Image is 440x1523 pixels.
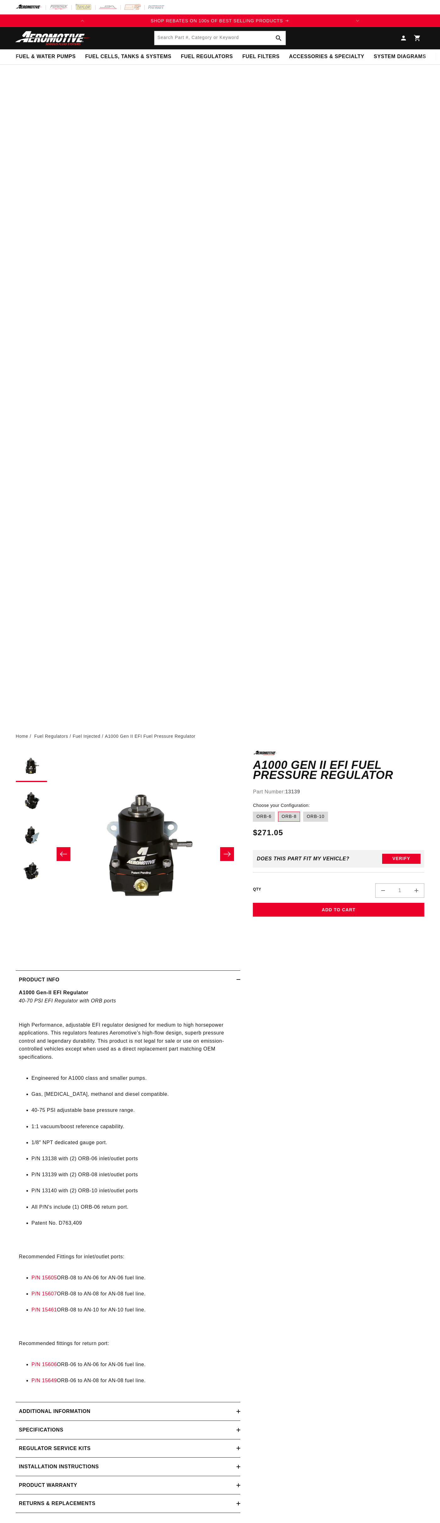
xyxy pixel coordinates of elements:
[31,1171,237,1179] li: P/N 13139 with (2) ORB-08 inlet/outlet ports
[253,760,424,780] h1: A1000 Gen II EFI Fuel Pressure Regulator
[369,49,431,64] summary: System Diagrams
[31,1307,57,1312] a: P/N 15461
[237,49,284,64] summary: Fuel Filters
[11,49,81,64] summary: Fuel & Water Pumps
[181,53,233,60] span: Fuel Regulators
[19,990,88,995] strong: A1000 Gen-II EFI Regulator
[31,1274,237,1282] li: ORB-08 to AN-06 for AN-06 fuel line.
[19,976,59,984] h2: Product Info
[31,1306,237,1314] li: ORB-08 to AN-10 for AN-10 fuel line.
[105,733,196,740] li: A1000 Gen II EFI Fuel Pressure Regulator
[31,1139,237,1147] li: 1/8″ NPT dedicated gauge port.
[16,1458,240,1476] summary: Installation Instructions
[31,1291,57,1296] a: P/N 15607
[16,854,47,886] button: Load image 4 in gallery view
[16,733,28,740] a: Home
[19,1463,99,1471] h2: Installation Instructions
[16,785,47,817] button: Load image 2 in gallery view
[85,53,171,60] span: Fuel Cells, Tanks & Systems
[31,1074,237,1082] li: Engineered for A1000 class and smaller pumps.
[31,1203,237,1211] li: All P/N's include (1) ORB-06 return port.
[89,17,351,24] div: 1 of 2
[303,812,328,822] label: ORB-10
[19,1444,91,1453] h2: Regulator Service Kits
[57,847,70,861] button: Slide left
[16,53,76,60] span: Fuel & Water Pumps
[31,1155,237,1163] li: P/N 13138 with (2) ORB-06 inlet/outlet ports
[285,789,300,794] strong: 13139
[31,1187,237,1195] li: P/N 13140 with (2) ORB-10 inlet/outlet ports
[351,14,364,27] button: Translation missing: en.sections.announcements.next_announcement
[31,1106,237,1114] li: 40-75 PSI adjustable base pressure range.
[16,971,240,989] summary: Product Info
[16,1494,240,1513] summary: Returns & replacements
[289,53,364,60] span: Accessories & Specialty
[253,788,424,796] div: Part Number:
[220,847,234,861] button: Slide right
[253,802,310,809] legend: Choose your Configuration:
[16,751,240,957] media-gallery: Gallery Viewer
[16,989,240,1393] div: High Performance, adjustable EFI regulator designed for medium to high horsepower applications. T...
[31,1362,57,1367] a: P/N 15606
[253,903,424,917] button: Add to Cart
[154,31,286,45] input: Search Part #, Category or Keyword
[16,1421,240,1439] summary: Specifications
[19,1481,77,1489] h2: Product warranty
[19,1407,91,1415] h2: Additional information
[242,53,280,60] span: Fuel Filters
[81,49,176,64] summary: Fuel Cells, Tanks & Systems
[19,1426,63,1434] h2: Specifications
[253,827,283,838] span: $271.05
[272,31,286,45] button: Search Part #, Category or Keyword
[176,49,237,64] summary: Fuel Regulators
[16,751,47,782] button: Load image 1 in gallery view
[253,887,261,892] label: QTY
[16,1476,240,1494] summary: Product warranty
[16,1439,240,1458] summary: Regulator Service Kits
[278,812,300,822] label: ORB-8
[73,733,105,740] li: Fuel Injected
[257,856,349,862] div: Does This part fit My vehicle?
[19,1499,95,1508] h2: Returns & replacements
[31,1290,237,1298] li: ORB-08 to AN-08 for AN-08 fuel line.
[19,998,116,1003] em: 40-70 PSI EFI Regulator with ORB ports
[34,733,73,740] li: Fuel Regulators
[284,49,369,64] summary: Accessories & Specialty
[16,820,47,851] button: Load image 3 in gallery view
[151,18,283,23] span: SHOP REBATES ON 100s OF BEST SELLING PRODUCTS
[89,17,351,24] a: SHOP REBATES ON 100s OF BEST SELLING PRODUCTS
[31,1378,57,1383] a: P/N 15649
[76,14,89,27] button: Translation missing: en.sections.announcements.previous_announcement
[16,733,424,740] nav: breadcrumbs
[31,1219,237,1227] li: Patent No. D763,409
[16,1402,240,1421] summary: Additional information
[31,1090,237,1098] li: Gas, [MEDICAL_DATA], methanol and diesel compatible.
[374,53,426,60] span: System Diagrams
[31,1360,237,1369] li: ORB-06 to AN-06 for AN-06 fuel line.
[31,1275,57,1280] a: P/N 15605
[89,17,351,24] div: Announcement
[14,31,92,46] img: Aeromotive
[31,1377,237,1385] li: ORB-06 to AN-08 for AN-08 fuel line.
[31,1123,237,1131] li: 1:1 vacuum/boost reference capability.
[253,812,275,822] label: ORB-6
[382,854,421,864] button: Verify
